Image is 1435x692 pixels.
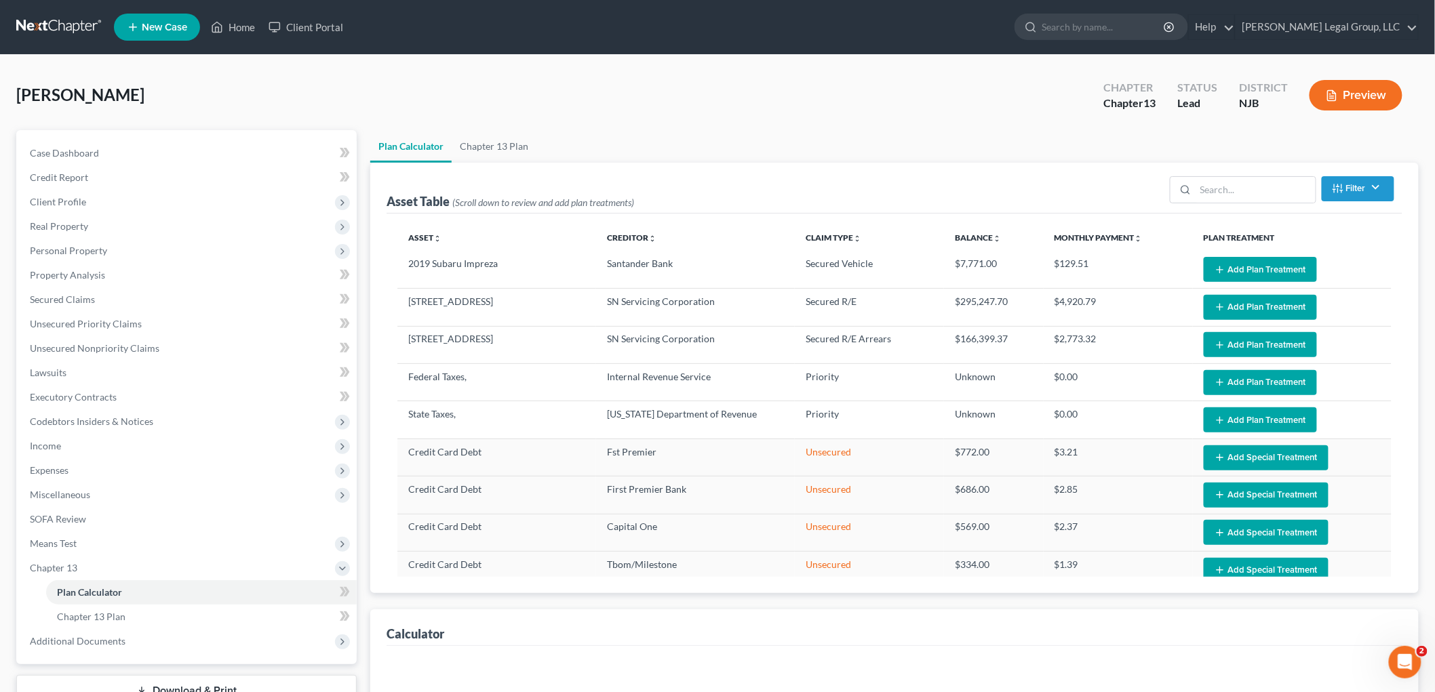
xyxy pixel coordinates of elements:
[387,626,444,642] div: Calculator
[1044,514,1193,551] td: $2.37
[1044,552,1193,589] td: $1.39
[1204,332,1317,357] button: Add Plan Treatment
[1044,439,1193,476] td: $3.21
[397,289,596,326] td: [STREET_ADDRESS]
[1204,520,1329,545] button: Add Special Treatment
[1322,176,1394,201] button: Filter
[215,457,237,466] span: Help
[30,562,77,573] span: Chapter 13
[30,367,66,378] span: Lawsuits
[30,440,61,451] span: Income
[433,235,441,243] i: unfold_more
[48,211,127,226] div: [PERSON_NAME]
[408,232,441,243] a: Assetunfold_more
[1204,407,1317,432] button: Add Plan Treatment
[1204,445,1329,470] button: Add Special Treatment
[596,364,795,401] td: Internal Revenue Service
[1044,326,1193,363] td: $2,773.32
[30,147,99,159] span: Case Dashboard
[48,61,127,75] div: [PERSON_NAME]
[1239,96,1288,111] div: NJB
[19,361,357,385] a: Lawsuits
[30,245,107,256] span: Personal Property
[452,197,634,208] span: (Scroll down to review and add plan treatments)
[100,6,174,29] h1: Messages
[48,48,200,59] span: I filed the case manually [DATE]
[1310,80,1402,110] button: Preview
[944,401,1044,439] td: Unknown
[853,235,861,243] i: unfold_more
[944,251,1044,289] td: $7,771.00
[1193,224,1392,251] th: Plan Treatment
[30,537,77,549] span: Means Test
[19,507,357,531] a: SOFA Review
[397,326,596,363] td: [STREET_ADDRESS]
[130,362,168,376] div: • [DATE]
[1204,370,1317,395] button: Add Plan Treatment
[1204,483,1329,508] button: Add Special Treatment
[48,161,127,176] div: [PERSON_NAME]
[795,326,944,363] td: Secured R/E Arrears
[596,326,795,363] td: SN Servicing Corporation
[130,412,168,426] div: • [DATE]
[16,248,43,275] img: Profile image for Emma
[944,514,1044,551] td: $569.00
[795,401,944,439] td: Priority
[238,5,262,30] div: Close
[30,318,142,329] span: Unsecured Priority Claims
[795,251,944,289] td: Secured Vehicle
[1044,401,1193,439] td: $0.00
[370,130,452,163] a: Plan Calculator
[130,61,168,75] div: • [DATE]
[648,235,656,243] i: unfold_more
[30,464,68,476] span: Expenses
[19,263,357,287] a: Property Analysis
[944,552,1044,589] td: $334.00
[48,111,127,125] div: [PERSON_NAME]
[1135,235,1143,243] i: unfold_more
[48,262,127,276] div: [PERSON_NAME]
[596,289,795,326] td: SN Servicing Corporation
[1204,558,1329,583] button: Add Special Treatment
[30,196,86,207] span: Client Profile
[30,513,86,525] span: SOFA Review
[1143,96,1156,109] span: 13
[30,220,88,232] span: Real Property
[142,22,187,33] span: New Case
[1044,289,1193,326] td: $4,920.79
[130,111,168,125] div: • [DATE]
[16,85,144,104] span: [PERSON_NAME]
[48,362,127,376] div: [PERSON_NAME]
[397,552,596,589] td: Credit Card Debt
[57,586,122,598] span: Plan Calculator
[397,251,596,289] td: 2019 Subaru Impreza
[62,382,209,409] button: Send us a message
[397,364,596,401] td: Federal Taxes,
[1389,646,1421,678] iframe: Intercom live chat
[387,193,634,209] div: Asset Table
[795,439,944,476] td: Unsecured
[452,130,536,163] a: Chapter 13 Plan
[596,439,795,476] td: Fst Premier
[607,232,656,243] a: Creditorunfold_more
[19,287,357,312] a: Secured Claims
[31,457,59,466] span: Home
[1236,15,1418,39] a: [PERSON_NAME] Legal Group, LLC
[19,141,357,165] a: Case Dashboard
[596,401,795,439] td: [US_STATE] Department of Revenue
[46,580,357,605] a: Plan Calculator
[57,611,125,622] span: Chapter 13 Plan
[30,293,95,305] span: Secured Claims
[1189,15,1234,39] a: Help
[30,269,105,281] span: Property Analysis
[46,605,357,629] a: Chapter 13 Plan
[30,489,90,500] span: Miscellaneous
[1239,80,1288,96] div: District
[1204,257,1317,282] button: Add Plan Treatment
[16,47,43,75] img: Profile image for Emma
[944,326,1044,363] td: $166,399.37
[262,15,350,39] a: Client Portal
[130,211,168,226] div: • [DATE]
[1103,96,1156,111] div: Chapter
[181,423,271,477] button: Help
